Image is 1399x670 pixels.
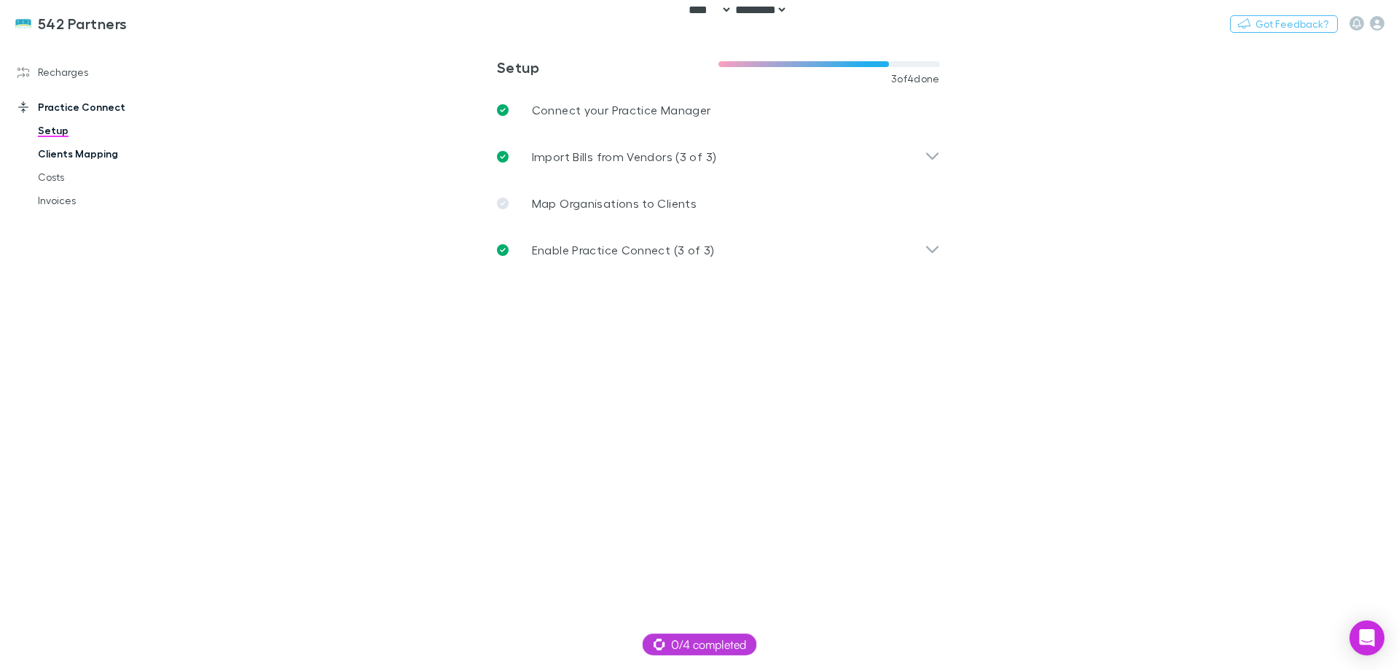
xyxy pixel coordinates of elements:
[485,227,952,273] div: Enable Practice Connect (3 of 3)
[1230,15,1338,33] button: Got Feedback?
[485,180,952,227] a: Map Organisations to Clients
[497,58,718,76] h3: Setup
[485,133,952,180] div: Import Bills from Vendors (3 of 3)
[1349,620,1384,655] div: Open Intercom Messenger
[6,6,136,41] a: 542 Partners
[485,87,952,133] a: Connect your Practice Manager
[532,101,711,119] p: Connect your Practice Manager
[23,142,197,165] a: Clients Mapping
[23,119,197,142] a: Setup
[38,15,128,32] h3: 542 Partners
[3,61,197,84] a: Recharges
[532,241,715,259] p: Enable Practice Connect (3 of 3)
[3,96,197,119] a: Practice Connect
[532,195,697,212] p: Map Organisations to Clients
[23,189,197,212] a: Invoices
[15,15,32,32] img: 542 Partners's Logo
[23,165,197,189] a: Costs
[891,73,940,85] span: 3 of 4 done
[532,148,717,165] p: Import Bills from Vendors (3 of 3)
